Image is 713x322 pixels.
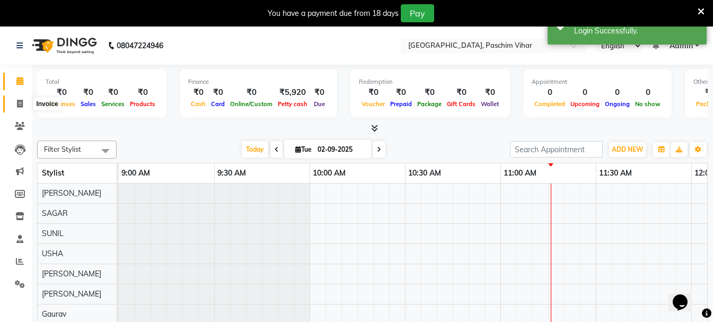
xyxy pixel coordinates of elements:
span: [PERSON_NAME] [42,289,101,299]
div: ₹0 [78,86,99,99]
a: 9:00 AM [119,166,153,181]
button: ADD NEW [609,142,646,157]
div: 0 [602,86,632,99]
div: Finance [188,77,329,86]
div: 0 [532,86,568,99]
a: 9:30 AM [215,166,249,181]
div: ₹0 [478,86,501,99]
div: ₹0 [99,86,127,99]
div: ₹0 [444,86,478,99]
span: Ongoing [602,100,632,108]
div: ₹0 [359,86,388,99]
span: Tue [293,145,314,153]
span: Due [311,100,328,108]
div: You have a payment due from 18 days [268,8,399,19]
div: ₹0 [227,86,275,99]
span: Card [208,100,227,108]
span: Upcoming [568,100,602,108]
span: Petty cash [275,100,310,108]
img: logo [27,31,100,60]
input: 2025-09-02 [314,142,367,158]
span: Services [99,100,127,108]
span: Voucher [359,100,388,108]
button: Pay [401,4,434,22]
a: 11:00 AM [501,166,539,181]
div: ₹0 [188,86,208,99]
input: Search Appointment [510,141,603,158]
span: No show [632,100,663,108]
a: 10:30 AM [406,166,444,181]
span: [PERSON_NAME] [42,188,101,198]
span: Wallet [478,100,501,108]
span: Gift Cards [444,100,478,108]
div: ₹0 [46,86,78,99]
span: Online/Custom [227,100,275,108]
span: Package [415,100,444,108]
span: Prepaid [388,100,415,108]
div: Appointment [532,77,663,86]
span: SUNIL [42,229,64,238]
span: ADD NEW [612,145,643,153]
a: 10:00 AM [310,166,348,181]
span: Filter Stylist [44,145,81,153]
div: 0 [568,86,602,99]
div: ₹0 [127,86,158,99]
span: Products [127,100,158,108]
div: ₹5,920 [275,86,310,99]
iframe: chat widget [668,280,702,311]
a: 11:30 AM [596,166,635,181]
span: [PERSON_NAME] [42,269,101,279]
div: 0 [632,86,663,99]
div: ₹0 [388,86,415,99]
span: Admin [670,40,693,51]
b: 08047224946 [117,31,163,60]
span: Today [242,141,268,158]
div: Invoice [33,98,60,110]
span: Completed [532,100,568,108]
span: Sales [78,100,99,108]
div: ₹0 [208,86,227,99]
span: Stylist [42,168,64,178]
div: ₹0 [415,86,444,99]
span: USHA [42,249,63,258]
span: SAGAR [42,208,68,218]
div: Redemption [359,77,501,86]
div: ₹0 [310,86,329,99]
span: Gaurav [42,309,66,319]
div: Login Successfully. [574,25,699,37]
div: Total [46,77,158,86]
span: Cash [188,100,208,108]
